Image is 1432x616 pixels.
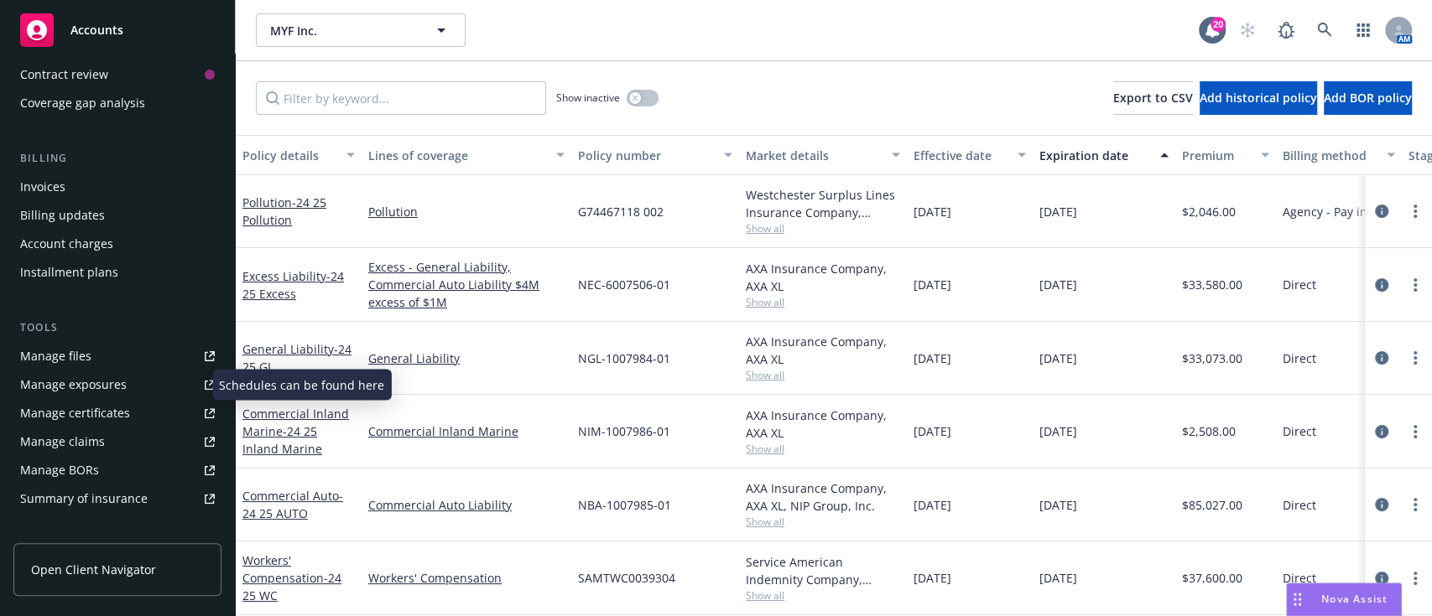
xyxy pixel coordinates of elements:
[13,202,221,229] a: Billing updates
[578,203,664,220] span: G74467118 002
[242,341,351,375] a: General Liability
[746,515,900,529] span: Show all
[13,485,221,512] a: Summary of insurance
[20,371,127,398] div: Manage exposures
[20,202,105,229] div: Billing updates
[256,13,466,47] button: MYF Inc.
[578,496,671,514] span: NBA-1007985-01
[578,422,670,440] span: NIM-1007986-01
[746,588,900,603] span: Show all
[31,561,156,578] span: Open Client Navigator
[1283,349,1316,367] span: Direct
[1283,276,1316,293] span: Direct
[1182,496,1242,514] span: $85,027.00
[13,428,221,455] a: Manage claims
[270,22,415,39] span: MYF Inc.
[1324,81,1412,115] button: Add BOR policy
[242,423,322,457] span: - 24 25 Inland Marine
[746,260,900,295] div: AXA Insurance Company, AXA XL
[13,61,221,88] a: Contract review
[907,135,1033,175] button: Effective date
[571,135,739,175] button: Policy number
[1283,569,1316,587] span: Direct
[242,268,344,302] span: - 24 25 Excess
[1405,348,1425,368] a: more
[1211,17,1226,32] div: 20
[914,147,1008,164] div: Effective date
[1113,81,1193,115] button: Export to CSV
[1039,569,1077,587] span: [DATE]
[242,194,326,228] a: Pollution
[746,147,882,164] div: Market details
[20,90,145,116] div: Coverage gap analysis
[368,349,565,367] a: General Liability
[1039,203,1077,220] span: [DATE]
[1039,422,1077,440] span: [DATE]
[20,173,65,200] div: Invoices
[20,428,105,455] div: Manage claims
[746,221,900,236] span: Show all
[20,343,91,370] div: Manage files
[13,319,221,336] div: Tools
[1405,422,1425,442] a: more
[1372,201,1392,221] a: circleInformation
[1283,203,1389,220] span: Agency - Pay in full
[1039,147,1150,164] div: Expiration date
[242,552,341,603] a: Workers' Compensation
[1269,13,1303,47] a: Report a Bug
[1182,569,1242,587] span: $37,600.00
[1231,13,1264,47] a: Start snowing
[914,496,951,514] span: [DATE]
[20,400,130,427] div: Manage certificates
[1372,275,1392,295] a: circleInformation
[368,147,546,164] div: Lines of coverage
[13,343,221,370] a: Manage files
[1182,203,1236,220] span: $2,046.00
[1372,422,1392,442] a: circleInformation
[1182,147,1251,164] div: Premium
[1321,592,1388,606] span: Nova Assist
[1372,568,1392,588] a: circleInformation
[746,186,900,221] div: Westchester Surplus Lines Insurance Company, Chubb Group, Risk Transfer Partners
[1113,90,1193,106] span: Export to CSV
[236,135,362,175] button: Policy details
[1039,276,1077,293] span: [DATE]
[13,457,221,484] a: Manage BORs
[578,147,714,164] div: Policy number
[20,230,113,257] div: Account charges
[578,349,670,367] span: NGL-1007984-01
[739,135,907,175] button: Market details
[1405,201,1425,221] a: more
[914,349,951,367] span: [DATE]
[746,295,900,309] span: Show all
[256,81,546,115] input: Filter by keyword...
[13,371,221,398] a: Manage exposures
[20,457,99,484] div: Manage BORs
[1287,583,1308,615] div: Drag to move
[1276,135,1402,175] button: Billing method
[13,7,221,54] a: Accounts
[1372,348,1392,368] a: circleInformation
[1182,276,1242,293] span: $33,580.00
[368,258,565,311] a: Excess - General Liability, Commercial Auto Liability $4M excess of $1M
[1200,81,1317,115] button: Add historical policy
[1283,147,1377,164] div: Billing method
[1286,582,1402,616] button: Nova Assist
[746,333,900,368] div: AXA Insurance Company, AXA XL
[362,135,571,175] button: Lines of coverage
[746,442,900,456] span: Show all
[13,400,221,427] a: Manage certificates
[1346,13,1380,47] a: Switch app
[1182,422,1236,440] span: $2,508.00
[578,276,670,293] span: NEC-6007506-01
[13,150,221,167] div: Billing
[368,422,565,440] a: Commercial Inland Marine
[746,368,900,382] span: Show all
[13,173,221,200] a: Invoices
[242,268,344,302] a: Excess Liability
[1405,275,1425,295] a: more
[242,488,343,521] a: Commercial Auto
[914,203,951,220] span: [DATE]
[1200,90,1317,106] span: Add historical policy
